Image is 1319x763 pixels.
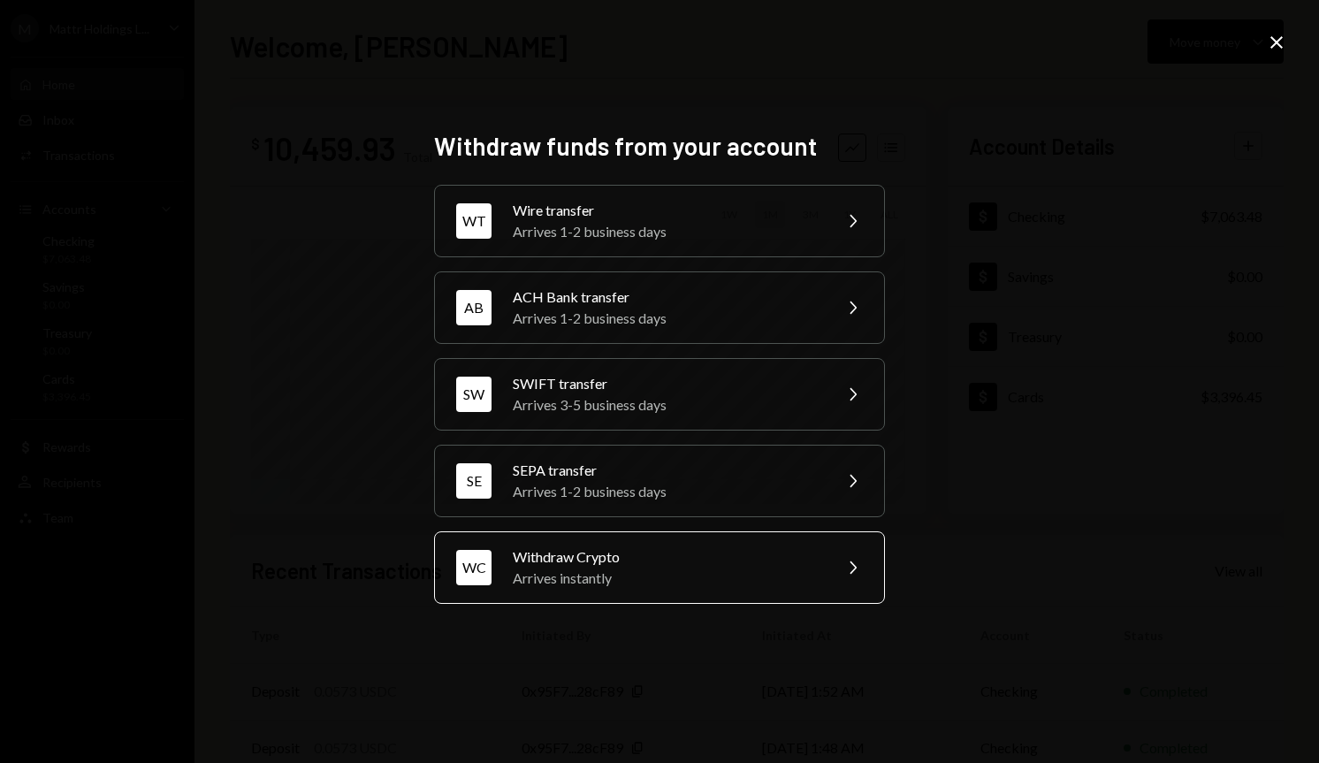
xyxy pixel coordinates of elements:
div: SEPA transfer [513,460,820,481]
div: WT [456,203,492,239]
div: SW [456,377,492,412]
h2: Withdraw funds from your account [434,129,885,164]
button: ABACH Bank transferArrives 1-2 business days [434,271,885,344]
div: AB [456,290,492,325]
div: SWIFT transfer [513,373,820,394]
div: SE [456,463,492,499]
div: Arrives 1-2 business days [513,221,820,242]
button: WCWithdraw CryptoArrives instantly [434,531,885,604]
div: Arrives 3-5 business days [513,394,820,416]
button: SWSWIFT transferArrives 3-5 business days [434,358,885,431]
div: Arrives 1-2 business days [513,308,820,329]
div: Arrives 1-2 business days [513,481,820,502]
div: Arrives instantly [513,568,820,589]
div: Wire transfer [513,200,820,221]
button: SESEPA transferArrives 1-2 business days [434,445,885,517]
div: ACH Bank transfer [513,286,820,308]
div: Withdraw Crypto [513,546,820,568]
div: WC [456,550,492,585]
button: WTWire transferArrives 1-2 business days [434,185,885,257]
